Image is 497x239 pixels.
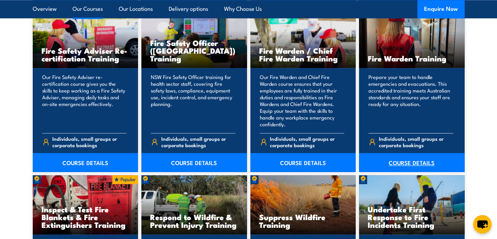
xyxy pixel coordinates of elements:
span: Individuals, small groups or corporate bookings [161,135,236,148]
h3: Fire Warden / Chief Fire Warden Training [259,47,347,62]
h3: Inspect & Test Fire Blankets & Fire Extinguishers Training [42,205,130,229]
a: COURSE DETAILS [250,153,356,172]
p: Our Fire Warden and Chief Fire Warden course ensures that your employees are fully trained in the... [260,74,344,128]
h3: Suppress Wildfire Training [259,213,347,229]
span: Individuals, small groups or corporate bookings [379,135,453,148]
h3: Undertake First Response to Fire Incidents Training [368,205,456,229]
p: Prepare your team to handle emergencies and evacuations. This accredited training meets Australia... [368,74,453,128]
span: Individuals, small groups or corporate bookings [270,135,344,148]
h3: Respond to Wildfire & Prevent Injury Training [150,213,238,229]
p: NSW Fire Safety Officer training for health sector staff, covering fire safety laws, compliance, ... [151,74,236,128]
button: chat-button [473,215,492,234]
a: COURSE DETAILS [33,153,138,172]
h3: Fire Safety Officer ([GEOGRAPHIC_DATA]) Training [150,39,238,62]
span: Individuals, small groups or corporate bookings [52,135,127,148]
p: Our Fire Safety Adviser re-certification course gives you the skills to keep working as a Fire Sa... [42,74,127,128]
a: COURSE DETAILS [359,153,465,172]
h3: Fire Warden Training [368,54,456,62]
h3: Fire Safety Adviser Re-certification Training [42,47,130,62]
a: COURSE DETAILS [141,153,247,172]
